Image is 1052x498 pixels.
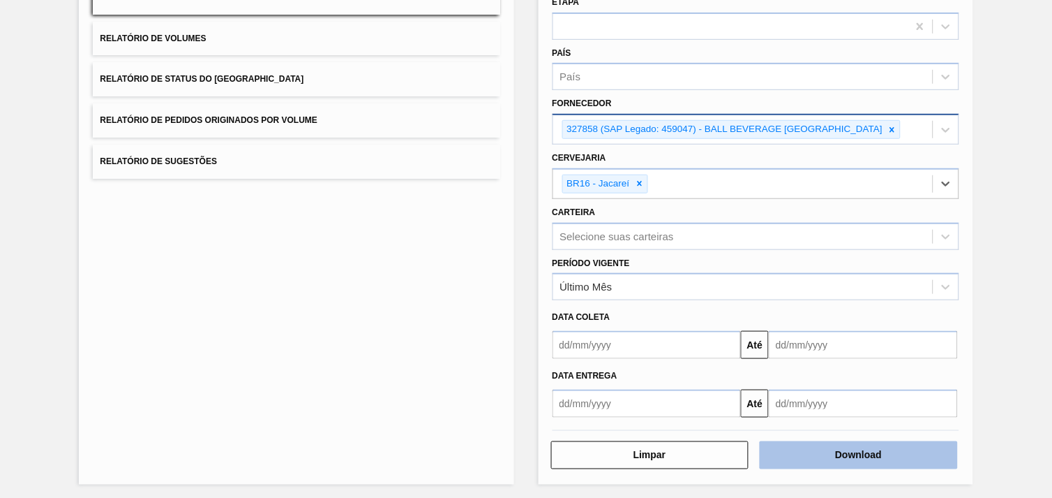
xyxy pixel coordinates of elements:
button: Relatório de Status do [GEOGRAPHIC_DATA] [93,62,499,96]
input: dd/mm/yyyy [769,390,958,418]
span: Relatório de Volumes [100,34,206,43]
span: Relatório de Status do [GEOGRAPHIC_DATA] [100,74,303,84]
button: Download [760,441,958,469]
label: Período Vigente [553,258,630,268]
button: Limpar [551,441,749,469]
button: Até [741,331,769,359]
input: dd/mm/yyyy [769,331,958,359]
label: Cervejaria [553,153,606,163]
input: dd/mm/yyyy [553,331,742,359]
button: Até [741,390,769,418]
input: dd/mm/yyyy [553,390,742,418]
label: País [553,48,571,58]
button: Relatório de Pedidos Originados por Volume [93,103,499,138]
label: Fornecedor [553,98,612,108]
div: BR16 - Jacareí [563,175,632,193]
div: 327858 (SAP Legado: 459047) - BALL BEVERAGE [GEOGRAPHIC_DATA] [563,121,885,138]
div: Último Mês [560,281,613,293]
label: Carteira [553,207,596,217]
span: Data entrega [553,371,617,381]
div: País [560,71,581,83]
span: Relatório de Sugestões [100,156,217,166]
span: Data coleta [553,312,610,322]
button: Relatório de Sugestões [93,145,499,179]
div: Selecione suas carteiras [560,230,674,242]
button: Relatório de Volumes [93,22,499,56]
span: Relatório de Pedidos Originados por Volume [100,115,317,125]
